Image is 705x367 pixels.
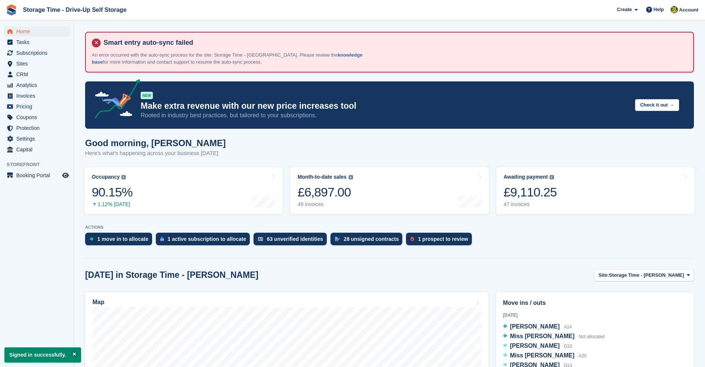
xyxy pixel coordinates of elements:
h2: [DATE] in Storage Time - [PERSON_NAME] [85,270,258,280]
div: 28 unsigned contracts [344,236,399,242]
span: D10 [564,344,572,349]
span: Tasks [16,37,61,47]
span: Analytics [16,80,61,90]
a: [PERSON_NAME] D10 [503,341,572,351]
span: Help [654,6,664,13]
span: Create [617,6,632,13]
span: A20 [579,353,587,358]
p: Make extra revenue with our new price increases tool [141,101,629,111]
span: Storage Time - [PERSON_NAME] [609,272,684,279]
span: Coupons [16,112,61,122]
span: [PERSON_NAME] [510,343,560,349]
div: Awaiting payment [504,174,548,180]
img: move_ins_to_allocate_icon-fdf77a2bb77ea45bf5b3d319d69a93e2d87916cf1d5bf7949dd705db3b84f3ca.svg [90,237,94,241]
a: menu [4,26,70,37]
a: menu [4,80,70,90]
a: Occupancy 90.15% 1.12% [DATE] [84,167,283,214]
button: Check it out → [635,99,679,111]
img: contract_signature_icon-13c848040528278c33f63329250d36e43548de30e8caae1d1a13099fd9432cc5.svg [335,237,340,241]
div: £6,897.00 [298,185,353,200]
a: 1 move in to allocate [85,233,156,249]
p: Signed in successfully. [4,347,81,363]
a: Storage Time - Drive-Up Self Storage [20,4,130,16]
a: 1 prospect to review [406,233,475,249]
p: Here's what's happening across your business [DATE] [85,149,226,158]
div: Occupancy [92,174,120,180]
div: Month-to-date sales [298,174,346,180]
a: menu [4,101,70,112]
img: icon-info-grey-7440780725fd019a000dd9b08b2336e03edf1995a4989e88bcd33f0948082b44.svg [349,175,353,179]
span: Not allocated [579,334,605,339]
span: Account [679,6,698,14]
span: Home [16,26,61,37]
a: Awaiting payment £9,110.25 47 invoices [496,167,695,214]
span: Site: [598,272,609,279]
span: Storefront [7,161,74,168]
h2: Map [93,299,104,306]
a: menu [4,112,70,122]
div: NEW [141,92,153,99]
div: 1 active subscription to allocate [168,236,246,242]
span: Miss [PERSON_NAME] [510,333,574,339]
div: 63 unverified identities [267,236,323,242]
a: Miss [PERSON_NAME] A20 [503,351,587,361]
span: Settings [16,134,61,144]
p: ACTIONS [85,225,694,230]
span: A14 [564,324,572,330]
img: active_subscription_to_allocate_icon-d502201f5373d7db506a760aba3b589e785aa758c864c3986d89f69b8ff3... [160,236,164,241]
a: [PERSON_NAME] A14 [503,322,572,332]
div: 47 invoices [504,201,557,208]
span: Subscriptions [16,48,61,58]
div: 90.15% [92,185,132,200]
img: Zain Sarwar [671,6,678,13]
div: 49 invoices [298,201,353,208]
a: Miss [PERSON_NAME] Not allocated [503,332,605,341]
span: Pricing [16,101,61,112]
img: verify_identity-adf6edd0f0f0b5bbfe63781bf79b02c33cf7c696d77639b501bdc392416b5a36.svg [258,237,263,241]
a: 1 active subscription to allocate [156,233,254,249]
a: menu [4,58,70,69]
a: menu [4,69,70,80]
img: stora-icon-8386f47178a22dfd0bd8f6a31ec36ba5ce8667c1dd55bd0f319d3a0aa187defe.svg [6,4,17,16]
span: Sites [16,58,61,69]
h4: Smart entry auto-sync failed [101,38,687,47]
a: Preview store [61,171,70,180]
a: menu [4,123,70,133]
div: £9,110.25 [504,185,557,200]
img: icon-info-grey-7440780725fd019a000dd9b08b2336e03edf1995a4989e88bcd33f0948082b44.svg [550,175,554,179]
a: 28 unsigned contracts [330,233,406,249]
a: menu [4,37,70,47]
span: [PERSON_NAME] [510,323,560,330]
span: Protection [16,123,61,133]
span: Booking Portal [16,170,61,181]
img: icon-info-grey-7440780725fd019a000dd9b08b2336e03edf1995a4989e88bcd33f0948082b44.svg [121,175,126,179]
div: 1 prospect to review [418,236,468,242]
img: prospect-51fa495bee0391a8d652442698ab0144808aea92771e9ea1ae160a38d050c398.svg [410,237,414,241]
a: 63 unverified identities [254,233,330,249]
button: Site: Storage Time - [PERSON_NAME] [594,269,694,282]
div: 1 move in to allocate [97,236,148,242]
p: An error occurred with the auto-sync process for the site: Storage Time - [GEOGRAPHIC_DATA]. Plea... [92,51,369,66]
span: CRM [16,69,61,80]
a: menu [4,170,70,181]
h1: Good morning, [PERSON_NAME] [85,138,226,148]
div: [DATE] [503,312,687,319]
a: Month-to-date sales £6,897.00 49 invoices [290,167,489,214]
div: 1.12% [DATE] [92,201,132,208]
span: Miss [PERSON_NAME] [510,352,574,358]
h2: Move ins / outs [503,299,687,307]
a: menu [4,134,70,144]
p: Rooted in industry best practices, but tailored to your subscriptions. [141,111,629,119]
a: menu [4,48,70,58]
span: Capital [16,144,61,155]
a: menu [4,144,70,155]
span: Invoices [16,91,61,101]
img: price-adjustments-announcement-icon-8257ccfd72463d97f412b2fc003d46551f7dbcb40ab6d574587a9cd5c0d94... [88,79,140,121]
a: menu [4,91,70,101]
